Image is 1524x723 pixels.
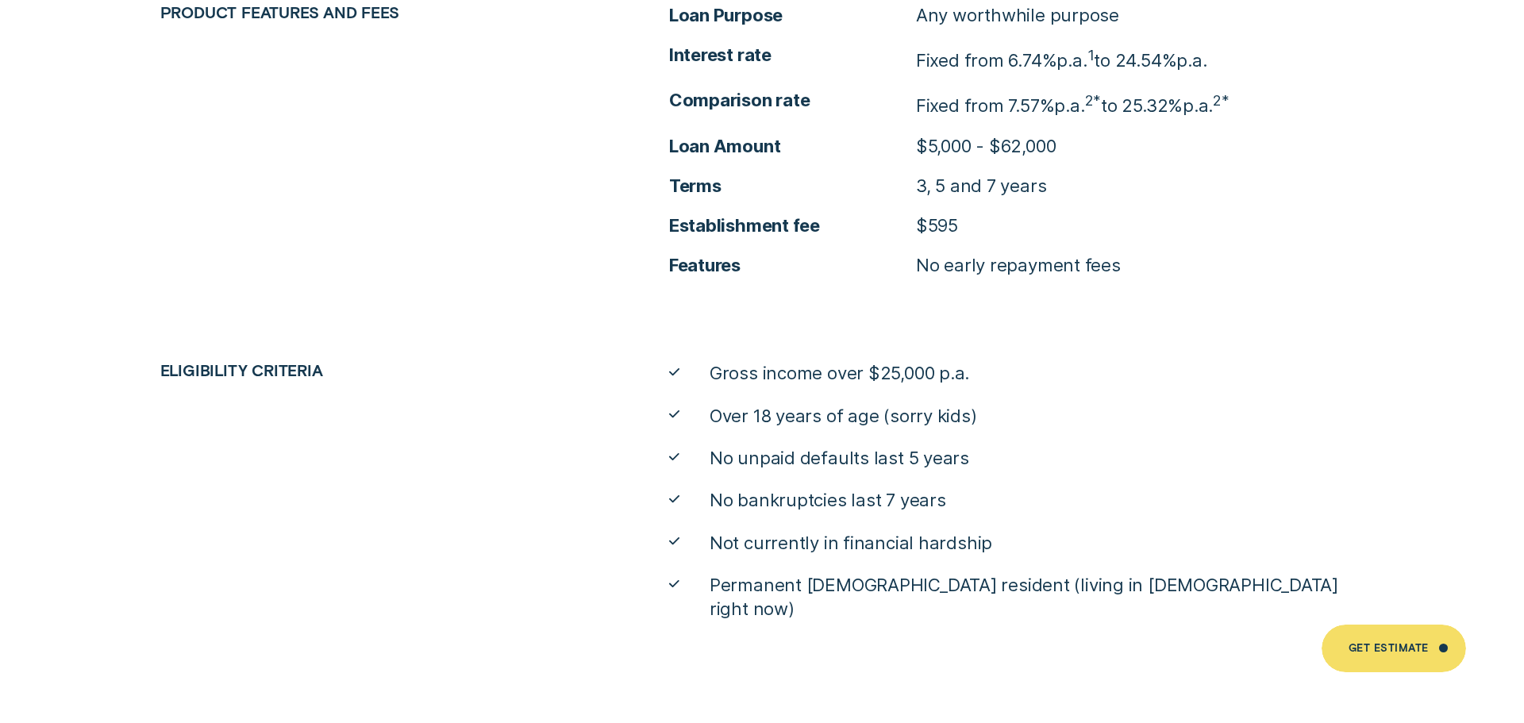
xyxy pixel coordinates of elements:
[710,404,977,428] span: Over 18 years of age (sorry kids)
[710,361,969,385] span: Gross income over $25,000 p.a.
[1183,95,1213,117] span: Per Annum
[916,88,1230,117] p: Fixed from 7.57% to 25.32%
[710,488,946,512] span: No bankruptcies last 7 years
[151,361,558,379] div: Eligibility criteria
[1176,49,1206,71] span: Per Annum
[916,174,1046,198] p: 3, 5 and 7 years
[669,213,916,237] span: Establishment fee
[916,253,1121,277] p: No early repayment fees
[669,253,916,277] span: Features
[1054,95,1084,117] span: Per Annum
[669,174,916,198] span: Terms
[151,3,558,21] div: Product features and fees
[1176,49,1206,71] span: p.a.
[669,88,916,112] span: Comparison rate
[710,446,969,470] span: No unpaid defaults last 5 years
[710,573,1364,621] span: Permanent [DEMOGRAPHIC_DATA] resident (living in [DEMOGRAPHIC_DATA] right now)
[1087,46,1095,63] sup: 1
[916,213,958,237] p: $595
[916,43,1207,72] p: Fixed from 6.74% to 24.54%
[1183,95,1213,117] span: p.a.
[669,3,916,27] span: Loan Purpose
[669,134,916,158] span: Loan Amount
[1322,625,1465,672] a: Get Estimate
[669,43,916,67] span: Interest rate
[1056,49,1087,71] span: Per Annum
[710,531,992,555] span: Not currently in financial hardship
[1056,49,1087,71] span: p.a.
[916,134,1056,158] p: $5,000 - $62,000
[916,3,1119,27] p: Any worthwhile purpose
[1054,95,1084,117] span: p.a.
